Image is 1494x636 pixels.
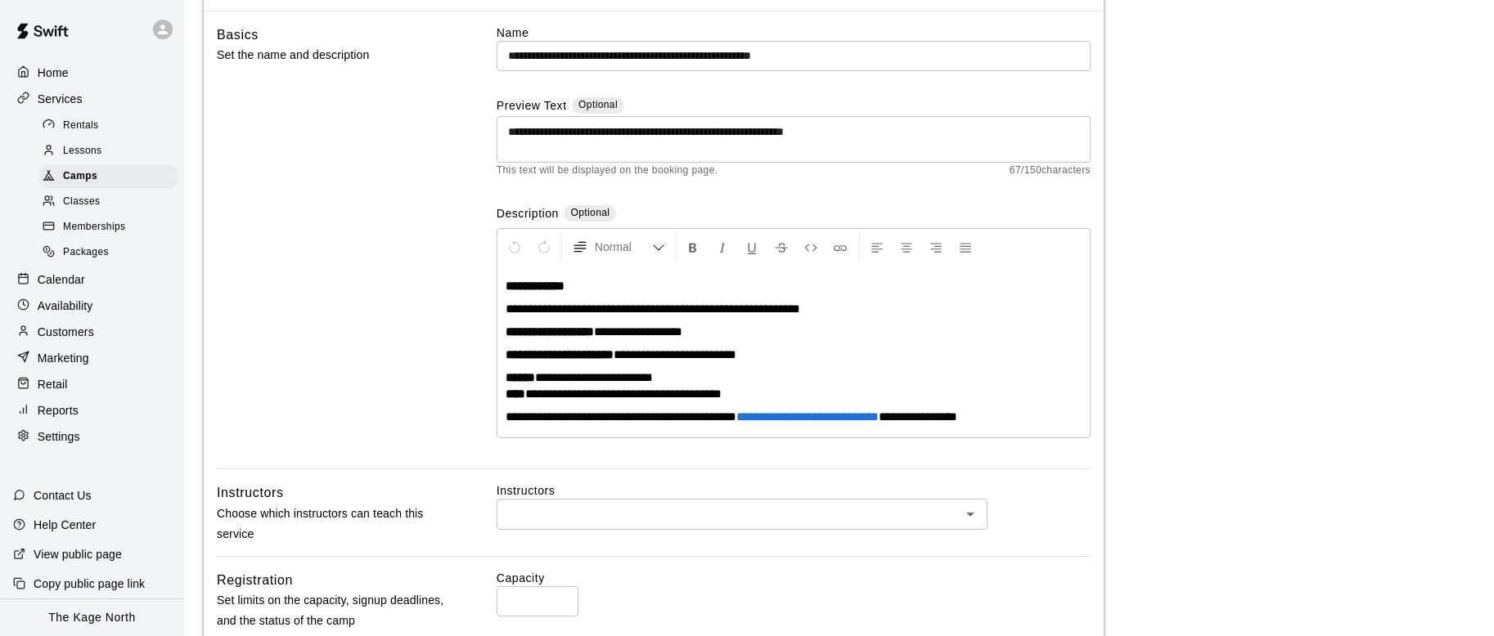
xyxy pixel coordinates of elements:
div: Camps [39,165,178,188]
span: This text will be displayed on the booking page. [497,163,718,179]
span: Optional [570,207,610,218]
div: Rentals [39,114,178,137]
span: Lessons [63,143,102,159]
span: Normal [595,239,652,255]
p: Services [38,91,83,107]
span: Memberships [63,219,125,235]
button: Left Align [863,232,891,262]
a: Customers [13,320,171,344]
a: Home [13,60,171,85]
a: Classes [39,190,184,215]
a: Reports [13,398,171,423]
p: View public page [34,546,122,562]
a: Availability [13,293,171,318]
button: Undo [501,232,529,262]
span: Rentals [63,118,99,134]
p: Marketing [38,350,89,366]
p: Contact Us [34,487,92,504]
button: Redo [530,232,558,262]
button: Format Strikethrough [767,232,795,262]
p: Availability [38,298,93,314]
p: Home [38,65,69,81]
p: Reports [38,402,79,419]
h6: Instructors [217,482,284,504]
button: Formatting Options [565,232,672,262]
a: Marketing [13,346,171,370]
p: Retail [38,376,68,392]
a: Settings [13,424,171,449]
div: Packages [39,241,178,264]
a: Retail [13,372,171,396]
p: Choose which instructors can teach this service [217,504,444,544]
p: The Kage North [48,609,136,626]
button: Right Align [922,232,950,262]
span: Optional [578,99,618,110]
a: Rentals [39,113,184,138]
p: Settings [38,428,80,445]
a: Lessons [39,138,184,163]
button: Format Underline [738,232,766,262]
button: Open [959,503,982,526]
span: Camps [63,168,97,185]
h6: Basics [217,25,259,46]
label: Instructors [497,482,1091,499]
label: Preview Text [497,97,567,116]
span: 67 / 150 characters [1010,163,1091,179]
button: Insert Link [826,232,854,262]
div: Memberships [39,216,178,239]
span: Packages [63,244,109,261]
label: Capacity [497,570,1091,586]
span: Classes [63,194,100,210]
a: Packages [39,240,184,266]
a: Calendar [13,267,171,292]
p: Copy public page link [34,576,145,592]
button: Justify Align [952,232,979,262]
div: Classes [39,190,178,213]
div: Lessons [39,140,178,163]
p: Set limits on the capacity, signup deadlines, and the status of the camp [217,590,444,631]
label: Name [497,25,1091,41]
a: Memberships [39,215,184,240]
label: Description [497,205,559,224]
p: Customers [38,324,94,340]
button: Format Italics [709,232,736,262]
p: Help Center [34,517,96,533]
button: Insert Code [797,232,825,262]
button: Center Align [893,232,920,262]
button: Format Bold [679,232,707,262]
p: Set the name and description [217,45,444,65]
a: Camps [39,164,184,190]
h6: Registration [217,570,293,591]
a: Services [13,87,171,111]
p: Calendar [38,271,85,288]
